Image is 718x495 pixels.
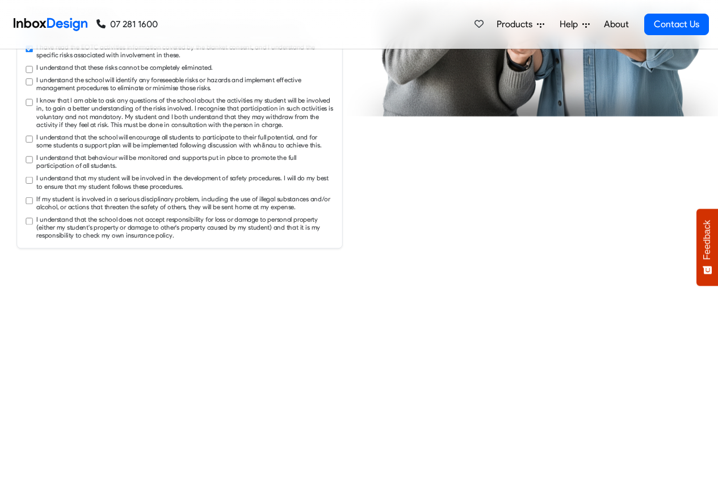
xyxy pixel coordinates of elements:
[36,75,333,92] label: I understand the school will identify any foreseeable risks or hazards and implement effective ma...
[492,13,549,36] a: Products
[36,174,333,191] label: I understand that my student will be involved in the development of safety procedures. I will do ...
[644,14,709,35] a: Contact Us
[36,63,213,71] label: I understand that these risks cannot be completely eliminated.
[555,13,594,36] a: Help
[560,18,582,31] span: Help
[96,18,158,31] a: 07 281 1600
[36,96,333,128] label: I know that I am able to ask any questions of the school about the activities my student will be ...
[36,43,333,59] label: I have read the EOTC activities information covered by the blanket consent, and I understand the ...
[497,18,537,31] span: Products
[36,153,333,170] label: I understand that behaviour will be monitored and supports put in place to promote the full parti...
[36,133,333,149] label: I understand that the school will encourage all students to participate to their full potential, ...
[702,220,712,260] span: Feedback
[601,13,632,36] a: About
[696,209,718,286] button: Feedback - Show survey
[36,194,333,211] label: If my student is involved in a serious disciplinary problem, including the use of illegal substan...
[36,215,333,239] label: I understand that the school does not accept responsibility for loss or damage to personal proper...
